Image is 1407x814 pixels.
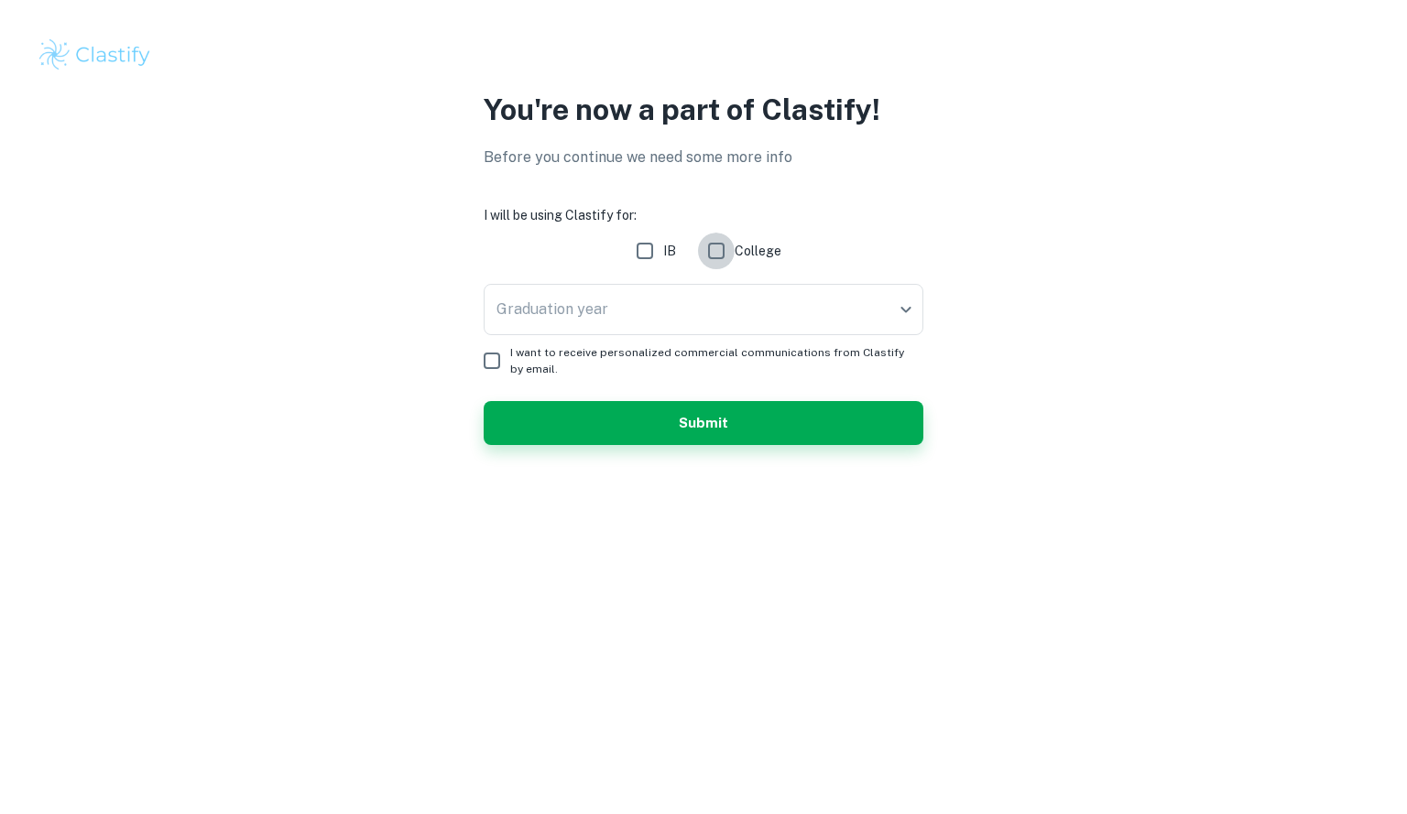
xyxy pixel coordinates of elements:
[484,401,923,445] button: Submit
[484,147,923,168] p: Before you continue we need some more info
[37,37,153,73] img: Clastify logo
[735,241,781,261] span: College
[663,241,676,261] span: IB
[484,88,923,132] p: You're now a part of Clastify!
[37,37,1370,73] a: Clastify logo
[484,205,923,225] h6: I will be using Clastify for:
[510,344,909,377] span: I want to receive personalized commercial communications from Clastify by email.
